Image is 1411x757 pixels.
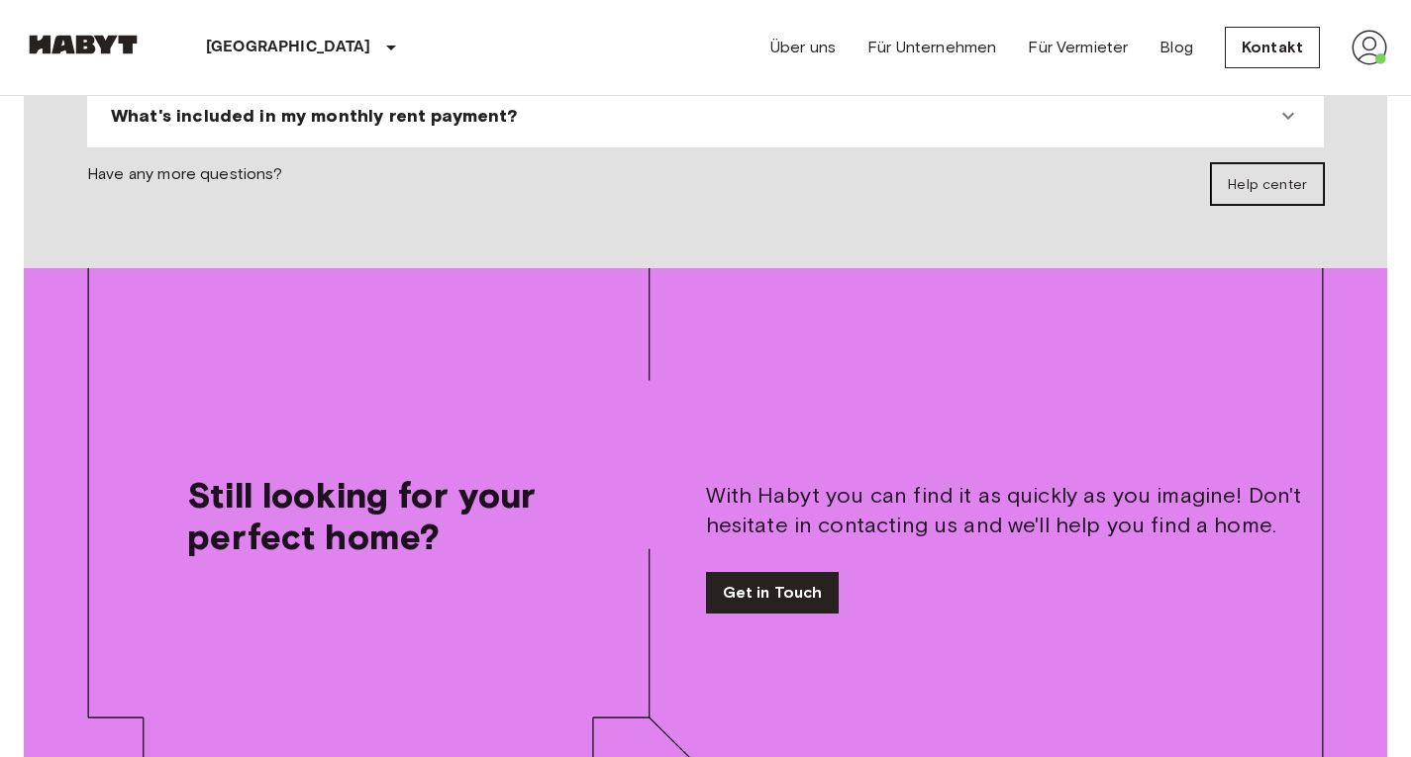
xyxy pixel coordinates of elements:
[1225,27,1320,68] a: Kontakt
[206,36,371,59] p: [GEOGRAPHIC_DATA]
[706,481,1325,540] span: With Habyt you can find it as quickly as you imagine! Don't hesitate in contacting us and we'll h...
[1352,30,1387,65] img: avatar
[1228,176,1307,193] span: Help center
[24,35,143,54] img: Habyt
[770,36,836,59] a: Über uns
[111,104,517,128] span: What's included in my monthly rent payment?
[1211,163,1324,205] a: Help center
[1028,36,1128,59] a: Für Vermieter
[187,474,596,557] span: Still looking for your perfect home?
[1159,36,1193,59] a: Blog
[706,572,840,614] a: Get in Touch
[867,36,996,59] a: Für Unternehmen
[95,92,1316,140] div: What's included in my monthly rent payment?
[87,163,283,205] span: Have any more questions?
